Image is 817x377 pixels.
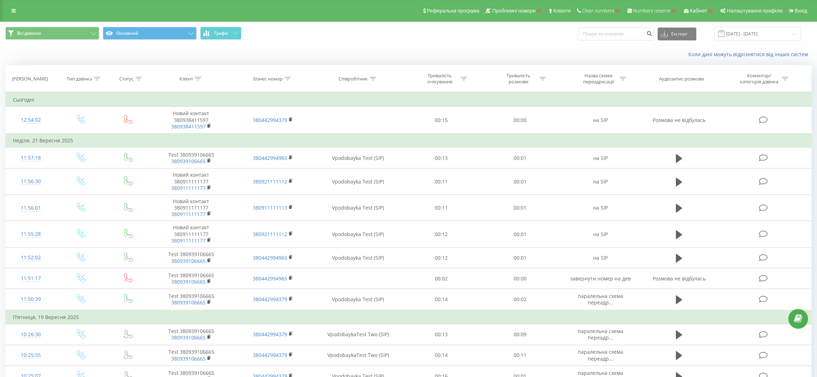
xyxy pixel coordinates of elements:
[559,268,641,289] td: завернути номер на дев
[13,348,49,362] div: 10:25:55
[580,73,618,85] div: Назва схеми переадресації
[633,8,671,14] span: Numbers reserve
[17,30,41,36] span: Всі дзвінки
[420,73,459,85] div: Тривалість очікування
[13,175,49,188] div: 11:56:30
[171,334,206,341] a: 380939106665
[67,76,92,82] div: Тип дзвінка
[179,76,193,82] div: Клієнт
[402,248,481,268] td: 00:12
[6,133,812,148] td: Неділя, 21 Вересня 2025
[103,27,197,40] button: Основний
[402,268,481,289] td: 00:02
[150,268,232,289] td: Test 380939106665
[253,296,287,303] a: 380442994379
[150,345,232,366] td: Test 380939106665
[582,8,614,14] span: Clear numbers
[171,158,206,165] a: 380939106665
[559,221,641,248] td: на SIP
[402,345,481,366] td: 00:14
[402,107,481,133] td: 00:15
[150,195,232,221] td: Новий контакт 380911111177
[314,345,402,366] td: VpodobaykaTest Two (SIP)
[150,107,232,133] td: Новий контакт 380938411597
[13,251,49,265] div: 11:52:02
[481,107,559,133] td: 00:00
[402,148,481,168] td: 00:13
[6,93,812,107] td: Сьогодні
[253,178,287,185] a: 380921111112
[171,258,206,264] a: 380939106665
[171,355,206,362] a: 380939106665
[214,31,228,36] span: Графік
[578,28,654,40] input: Пошук за номером
[402,195,481,221] td: 00:11
[659,76,704,82] div: Аудіозапис розмови
[253,352,287,358] a: 380442994379
[150,221,232,248] td: Новий контакт 380911111177
[402,168,481,195] td: 00:11
[253,275,287,282] a: 380442994965
[653,275,706,282] span: Розмова не відбулась
[253,331,287,338] a: 380442994379
[559,107,641,133] td: на SIP
[481,148,559,168] td: 00:01
[314,221,402,248] td: Vpodobayka Test (SIP)
[13,227,49,241] div: 11:55:28
[727,8,783,14] span: Налаштування профілю
[688,51,812,58] a: Коли дані можуть відрізнятися вiд інших систем
[13,328,49,342] div: 10:26:30
[481,268,559,289] td: 00:00
[314,248,402,268] td: Vpodobayka Test (SIP)
[492,8,535,14] span: Проблемні номери
[314,289,402,310] td: Vpodobayka Test (SIP)
[481,195,559,221] td: 00:01
[150,168,232,195] td: Новий контакт 380911111177
[171,123,206,130] a: 380938411597
[578,328,623,341] span: паралельна схема переадр...
[402,324,481,345] td: 00:13
[481,168,559,195] td: 00:01
[690,8,707,14] span: Кабінет
[559,195,641,221] td: на SIP
[150,289,232,310] td: Test 380939106665
[171,185,206,191] a: 380911111177
[171,237,206,244] a: 380911111177
[795,8,807,14] span: Вихід
[6,310,812,324] td: П’ятниця, 19 Вересня 2025
[314,148,402,168] td: Vpodobayka Test (SIP)
[559,168,641,195] td: на SIP
[253,117,287,123] a: 380442994379
[5,27,99,40] button: Всі дзвінки
[481,221,559,248] td: 00:01
[481,289,559,310] td: 00:02
[658,28,696,40] button: Експорт
[499,73,538,85] div: Тривалість розмови
[200,27,241,40] button: Графік
[559,148,641,168] td: на SIP
[12,76,48,82] div: [PERSON_NAME]
[338,76,368,82] div: Співробітник
[553,8,571,14] span: Клієнти
[150,324,232,345] td: Test 380939106665
[171,299,206,306] a: 380939106665
[253,76,283,82] div: Бізнес номер
[13,292,49,306] div: 11:50:39
[402,289,481,310] td: 00:14
[253,204,287,211] a: 380911111113
[119,76,134,82] div: Статус
[402,221,481,248] td: 00:12
[481,248,559,268] td: 00:01
[253,231,287,238] a: 380921111112
[481,345,559,366] td: 00:11
[427,8,480,14] span: Реферальна програма
[150,148,232,168] td: Test 380939106665
[314,168,402,195] td: Vpodobayka Test (SIP)
[13,151,49,165] div: 11:57:18
[13,201,49,215] div: 11:56:01
[314,324,402,345] td: VpodobaykaTest Two (SIP)
[171,211,206,217] a: 380911111177
[13,113,49,127] div: 12:54:02
[578,348,623,362] span: паралельна схема переадр...
[481,324,559,345] td: 00:09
